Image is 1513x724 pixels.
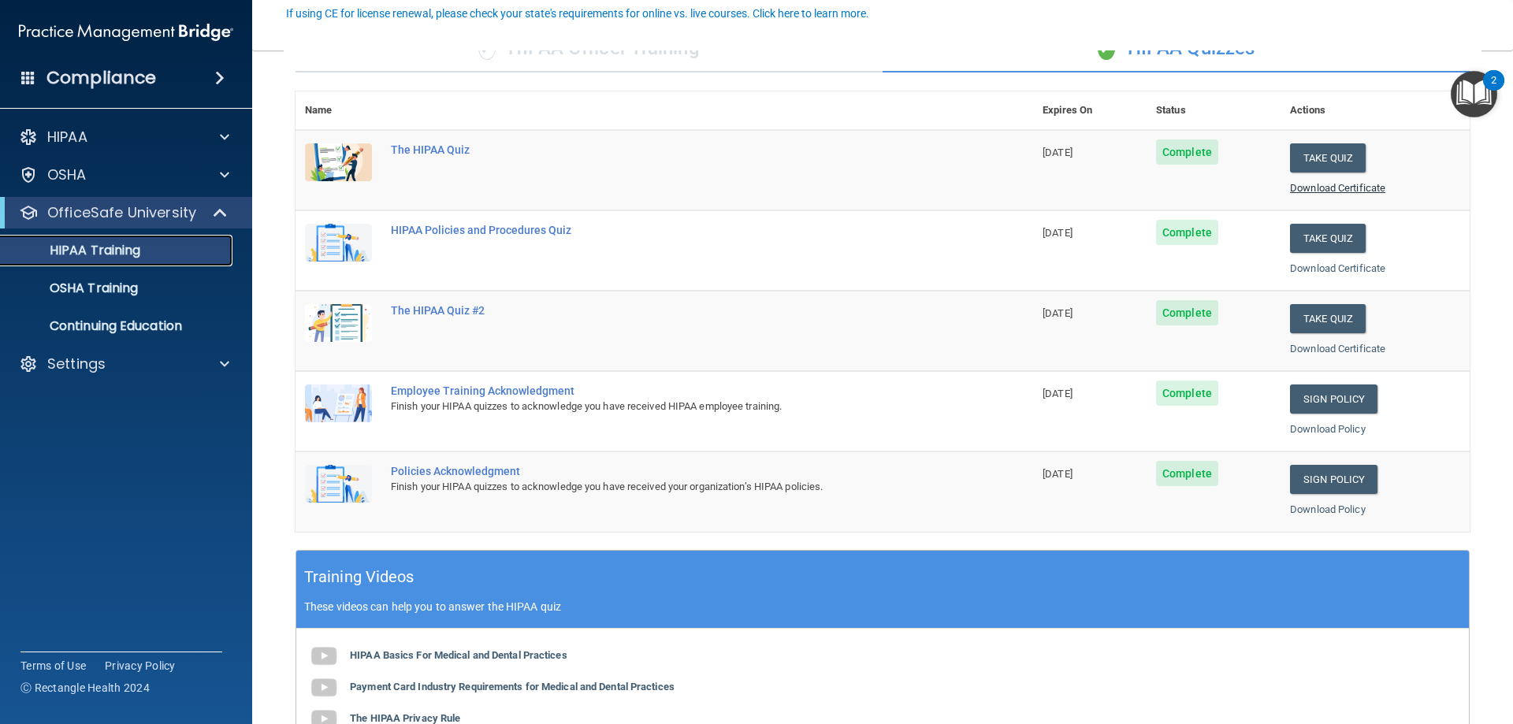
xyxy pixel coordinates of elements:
span: ✓ [1098,36,1115,60]
div: Finish your HIPAA quizzes to acknowledge you have received HIPAA employee training. [391,397,954,416]
img: PMB logo [19,17,233,48]
a: Terms of Use [20,658,86,674]
span: Complete [1156,220,1218,245]
a: HIPAA [19,128,229,147]
span: Complete [1156,139,1218,165]
span: Complete [1156,300,1218,325]
a: Settings [19,355,229,373]
button: Open Resource Center, 2 new notifications [1451,71,1497,117]
button: Take Quiz [1290,224,1366,253]
span: [DATE] [1043,227,1072,239]
b: Payment Card Industry Requirements for Medical and Dental Practices [350,681,675,692]
p: OfficeSafe University [47,203,196,222]
a: Download Policy [1290,503,1366,515]
div: Policies Acknowledgment [391,465,954,477]
a: Privacy Policy [105,658,176,674]
span: Complete [1156,461,1218,486]
img: gray_youtube_icon.38fcd6cc.png [308,640,340,672]
p: OSHA Training [10,280,138,296]
b: HIPAA Basics For Medical and Dental Practices [350,649,567,661]
a: Download Certificate [1290,182,1385,194]
div: The HIPAA Quiz #2 [391,304,954,317]
h5: Training Videos [304,563,414,591]
span: [DATE] [1043,147,1072,158]
span: Complete [1156,381,1218,406]
th: Name [296,91,381,130]
div: If using CE for license renewal, please check your state's requirements for online vs. live cours... [286,8,869,19]
button: Take Quiz [1290,304,1366,333]
span: [DATE] [1043,468,1072,480]
a: Sign Policy [1290,465,1377,494]
span: [DATE] [1043,388,1072,399]
a: OfficeSafe University [19,203,229,222]
p: Settings [47,355,106,373]
div: The HIPAA Quiz [391,143,954,156]
div: HIPAA Policies and Procedures Quiz [391,224,954,236]
a: Download Certificate [1290,262,1385,274]
div: Employee Training Acknowledgment [391,384,954,397]
div: 2 [1491,80,1496,101]
span: Ⓒ Rectangle Health 2024 [20,680,150,696]
p: HIPAA [47,128,87,147]
a: Download Policy [1290,423,1366,435]
th: Actions [1281,91,1470,130]
a: Sign Policy [1290,384,1377,414]
p: Continuing Education [10,318,225,334]
img: gray_youtube_icon.38fcd6cc.png [308,672,340,704]
span: ✓ [478,36,496,60]
th: Status [1147,91,1281,130]
p: OSHA [47,165,87,184]
b: The HIPAA Privacy Rule [350,712,460,724]
th: Expires On [1033,91,1147,130]
h4: Compliance [46,67,156,89]
span: [DATE] [1043,307,1072,319]
p: These videos can help you to answer the HIPAA quiz [304,600,1461,613]
a: Download Certificate [1290,343,1385,355]
p: HIPAA Training [10,243,140,258]
div: Finish your HIPAA quizzes to acknowledge you have received your organization’s HIPAA policies. [391,477,954,496]
button: Take Quiz [1290,143,1366,173]
button: If using CE for license renewal, please check your state's requirements for online vs. live cours... [284,6,872,21]
a: OSHA [19,165,229,184]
